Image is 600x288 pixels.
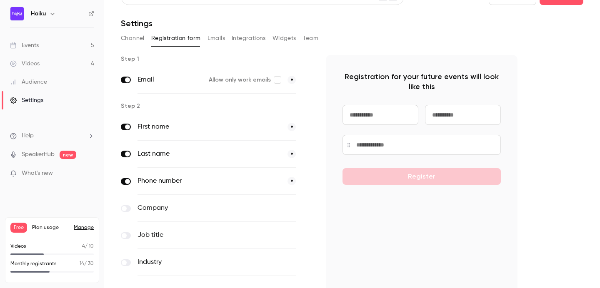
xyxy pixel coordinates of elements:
p: / 30 [80,260,94,268]
label: Job title [137,230,261,240]
span: Free [10,223,27,233]
span: What's new [22,169,53,178]
button: Integrations [232,32,266,45]
button: Registration form [151,32,201,45]
div: Settings [10,96,43,104]
p: Videos [10,243,26,250]
a: Manage [74,224,94,231]
label: Industry [137,257,261,267]
button: Widgets [272,32,296,45]
div: Audience [10,78,47,86]
label: Phone number [137,176,281,186]
label: Email [137,75,202,85]
p: Registration for your future events will look like this [342,72,501,92]
span: new [60,151,76,159]
button: Team [303,32,319,45]
label: Allow only work emails [209,76,281,84]
span: Help [22,132,34,140]
button: Channel [121,32,145,45]
label: First name [137,122,281,132]
p: Monthly registrants [10,260,57,268]
p: Step 1 [121,55,312,63]
h1: Settings [121,18,152,28]
a: SpeakerHub [22,150,55,159]
h6: Haiku [31,10,46,18]
span: 14 [80,261,84,266]
img: Haiku [10,7,24,20]
label: Last name [137,149,281,159]
label: Company [137,203,261,213]
div: Videos [10,60,40,68]
div: Events [10,41,39,50]
li: help-dropdown-opener [10,132,94,140]
span: 4 [82,244,85,249]
span: Plan usage [32,224,69,231]
p: Step 2 [121,102,312,110]
p: / 10 [82,243,94,250]
button: Emails [207,32,225,45]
